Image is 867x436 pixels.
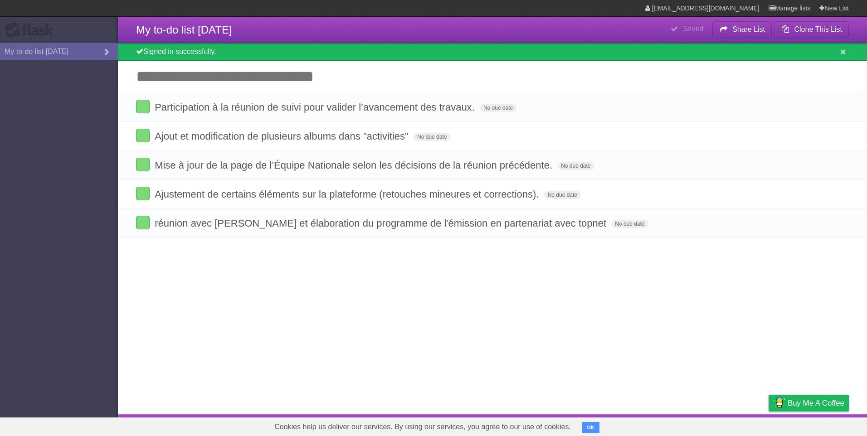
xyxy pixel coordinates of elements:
[788,395,844,411] span: Buy me a coffee
[136,216,150,229] label: Done
[136,24,232,36] span: My to-do list [DATE]
[544,191,581,199] span: No due date
[757,417,780,434] a: Privacy
[136,129,150,142] label: Done
[726,417,746,434] a: Terms
[265,418,580,436] span: Cookies help us deliver our services. By using our services, you agree to our use of cookies.
[582,422,599,433] button: OK
[769,395,849,412] a: Buy me a coffee
[611,220,648,228] span: No due date
[773,395,785,411] img: Buy me a coffee
[414,133,450,141] span: No due date
[648,417,667,434] a: About
[678,417,715,434] a: Developers
[136,100,150,113] label: Done
[155,218,609,229] span: réunion avec [PERSON_NAME] et élaboration du programme de l'émission en partenariat avec topnet
[683,25,703,33] b: Saved
[480,104,516,112] span: No due date
[118,43,867,61] div: Signed in successfully.
[136,158,150,171] label: Done
[136,187,150,200] label: Done
[712,21,772,38] button: Share List
[792,417,849,434] a: Suggest a feature
[732,25,765,33] b: Share List
[774,21,849,38] button: Clone This List
[5,22,59,39] div: Flask
[155,189,541,200] span: Ajustement de certains éléments sur la plateforme (retouches mineures et corrections).
[155,131,411,142] span: Ajout et modification de plusieurs albums dans "activities"
[155,160,555,171] span: Mise à jour de la page de l’Équipe Nationale selon les décisions de la réunion précédente.
[794,25,842,33] b: Clone This List
[557,162,594,170] span: No due date
[155,102,477,113] span: Participation à la réunion de suivi pour valider l’avancement des travaux.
